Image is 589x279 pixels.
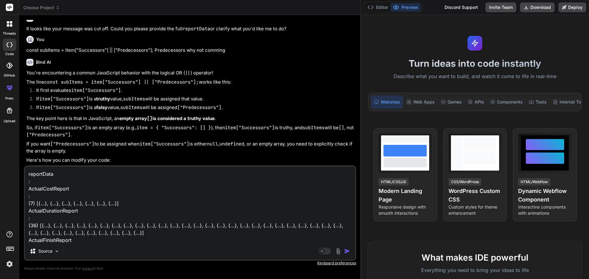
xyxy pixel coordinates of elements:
[147,115,152,122] code: []
[185,70,191,76] code: ||
[24,266,356,271] p: Always double-check its answers. Your in Bind
[119,115,215,121] strong: empty array is considered a truthy value
[24,261,356,266] p: Keyboard preferences
[4,259,15,269] img: settings
[379,204,432,216] p: Responsive design with smooth interactions
[96,96,110,102] strong: truthy
[379,187,432,204] h4: Modern Landing Page
[123,96,145,102] code: subItems
[438,96,464,108] div: Games
[378,251,572,264] h2: What makes IDE powerful
[485,2,516,12] button: Invite Team
[5,96,13,101] label: prem
[44,79,199,85] code: const subItems = item["Successors"] || ["Predecessors"];
[335,248,342,255] img: attachment
[26,47,355,54] p: const subItems = item["Successors"] || ["Predecessors"]; Predecessors why not comming
[365,3,391,12] button: Editor
[36,36,44,43] h6: You
[448,178,481,186] div: CSS/WordPress
[520,2,555,12] button: Download
[39,96,89,102] code: item["Successors"]
[4,73,15,78] label: GitHub
[31,87,355,96] li: It first evaluates .
[26,25,355,32] p: It looks like your message was cut off. Could you please provide the full or clarify what you'd l...
[344,248,350,254] img: icon
[120,104,142,111] code: subItems
[518,204,572,216] p: Interactive components with animations
[23,5,60,11] span: Choose Project
[26,115,355,122] p: The key point here is that in JavaScript, an .
[38,248,52,254] p: Source
[391,3,421,12] button: Preview
[26,79,355,86] p: The line works like this:
[225,125,275,131] code: item["Successors"]
[39,104,89,111] code: item["Successors"]
[96,104,107,110] strong: falsy
[339,125,344,131] code: []
[26,124,355,138] p: So, if is an empty array (e.g., ), then is truthy, and will be , not .
[31,104,355,113] li: If is a value, will be assigned .
[526,96,549,108] div: Tools
[54,249,60,254] img: Pick Models
[5,51,14,57] label: code
[488,96,525,108] div: Components
[26,70,355,77] p: You're encountering a common JavaScript behavior with the logical OR ( ) operator!
[379,178,409,186] div: HTML/CSS/JS
[518,187,572,204] h4: Dynamic Webflow Component
[365,73,585,81] p: Describe what you want to build, and watch it come to life in real-time
[183,26,210,32] code: reportData
[371,96,403,108] div: Websites
[518,178,550,186] div: HTML/Webflow
[25,167,355,243] textarea: reportData : ActualCostReport : (7) [{…}, {…}, {…}, {…}, {…}, {…}, {…}] ActualDurationReport : (3...
[71,87,121,93] code: item["Successors"]
[207,141,218,147] code: null
[140,141,189,147] code: item["Successors"]
[219,141,244,147] code: undefined
[302,125,325,131] code: subItems
[558,2,586,12] button: Deploy
[31,96,355,104] li: If is a value, will be assigned that value.
[177,104,221,111] code: ["Predecessors"]
[448,204,502,216] p: Custom styles for theme enhancement
[137,125,211,131] code: item = { "Successors": [] }
[26,141,355,154] p: If you want to be assigned when is either , , or an empty array, you need to explicitly check if ...
[3,31,16,36] label: threads
[82,266,93,270] span: privacy
[448,187,502,204] h4: WordPress Custom CSS
[38,125,87,131] code: item["Successors"]
[50,141,94,147] code: ["Predecessors"]
[26,157,355,164] p: Here's how you can modify your code:
[36,59,51,65] h6: Bind AI
[465,96,487,108] div: APIs
[378,266,572,274] p: Everything you need to bring your ideas to life
[404,96,437,108] div: Web Apps
[365,58,585,69] h1: Turn ideas into code instantly
[26,132,71,138] code: ["Predecessors"]
[4,119,15,124] label: Upload
[441,2,482,12] div: Discord Support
